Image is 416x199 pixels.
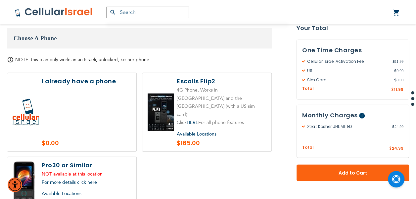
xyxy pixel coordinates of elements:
a: HERE [187,119,198,126]
span: $ [394,77,396,83]
span: NOTE: this plan only works in an Israeli, unlocked, kosher phone [15,57,149,63]
span: Sim Card [302,77,394,83]
button: Add to Cart [297,165,409,181]
strong: Your Total [297,23,409,33]
span: Monthly Charges [302,111,358,119]
span: Help [359,113,365,119]
span: Total [302,144,314,151]
h3: One Time Charges [302,45,403,55]
span: 11.99 [394,87,403,92]
span: 0.00 [394,77,403,83]
span: Choose A Phone [14,35,57,42]
span: $ [392,124,394,130]
a: Available Locations [177,131,216,137]
a: Available Locations [42,190,81,197]
img: Cellular Israel [15,7,93,17]
span: Add to Cart [318,170,387,177]
span: $ [391,87,394,93]
span: Xtra : Kosher UNLIMITED [302,124,392,130]
span: Cellular Israel Activation Fee [302,59,392,64]
span: $ [394,68,396,74]
span: 24.99 [392,124,403,130]
span: 0.00 [394,68,403,74]
span: 11.99 [392,59,403,64]
a: For more details click here [42,179,97,185]
span: US [302,68,394,74]
div: Accessibility Menu [8,178,22,192]
span: $ [392,59,394,64]
span: 24.99 [392,145,403,151]
input: Search [106,7,189,18]
span: Total [302,86,314,92]
span: $ [389,146,392,152]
